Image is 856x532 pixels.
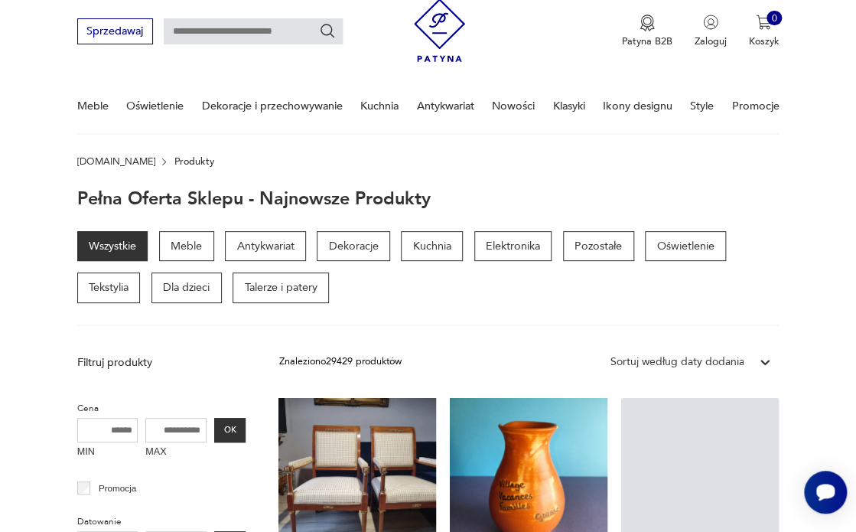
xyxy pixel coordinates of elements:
a: Meble [159,231,214,262]
a: Klasyki [553,80,585,132]
a: Promocje [731,80,779,132]
button: Szukaj [319,23,336,40]
a: Talerze i patery [233,273,329,303]
iframe: Smartsupp widget button [804,471,847,514]
a: Kuchnia [360,80,399,132]
a: Oświetlenie [126,80,184,132]
p: Cena [77,401,246,416]
img: Ikona koszyka [756,15,771,30]
a: Elektronika [474,231,552,262]
button: Zaloguj [695,15,727,48]
button: Patyna B2B [622,15,672,48]
a: Dekoracje i przechowywanie [202,80,343,132]
a: Meble [77,80,109,132]
p: Koszyk [748,34,779,48]
button: 0Koszyk [748,15,779,48]
a: Dla dzieci [151,273,222,303]
button: Sprzedawaj [77,18,153,44]
a: Ikona medaluPatyna B2B [622,15,672,48]
div: Znaleziono 29429 produktów [278,354,401,370]
label: MIN [77,442,138,464]
p: Patyna B2B [622,34,672,48]
h1: Pełna oferta sklepu - najnowsze produkty [77,190,431,209]
p: Zaloguj [695,34,727,48]
p: Promocja [99,481,136,496]
a: Ikony designu [603,80,672,132]
a: Sprzedawaj [77,28,153,37]
div: Sortuj według daty dodania [610,354,744,370]
a: [DOMAIN_NAME] [77,156,155,167]
a: Antykwariat [225,231,306,262]
img: Ikona medalu [640,15,655,31]
p: Filtruj produkty [77,355,246,370]
a: Oświetlenie [645,231,726,262]
a: Nowości [492,80,535,132]
a: Tekstylia [77,273,141,303]
a: Dekoracje [317,231,390,262]
label: MAX [145,442,207,464]
img: Ikonka użytkownika [703,15,718,30]
a: Wszystkie [77,231,148,262]
a: Pozostałe [563,231,634,262]
div: 0 [766,11,782,26]
a: Style [690,80,714,132]
p: Produkty [174,156,213,167]
p: Datowanie [77,514,246,530]
a: Antykwariat [417,80,474,132]
a: Kuchnia [401,231,463,262]
button: OK [214,418,246,442]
